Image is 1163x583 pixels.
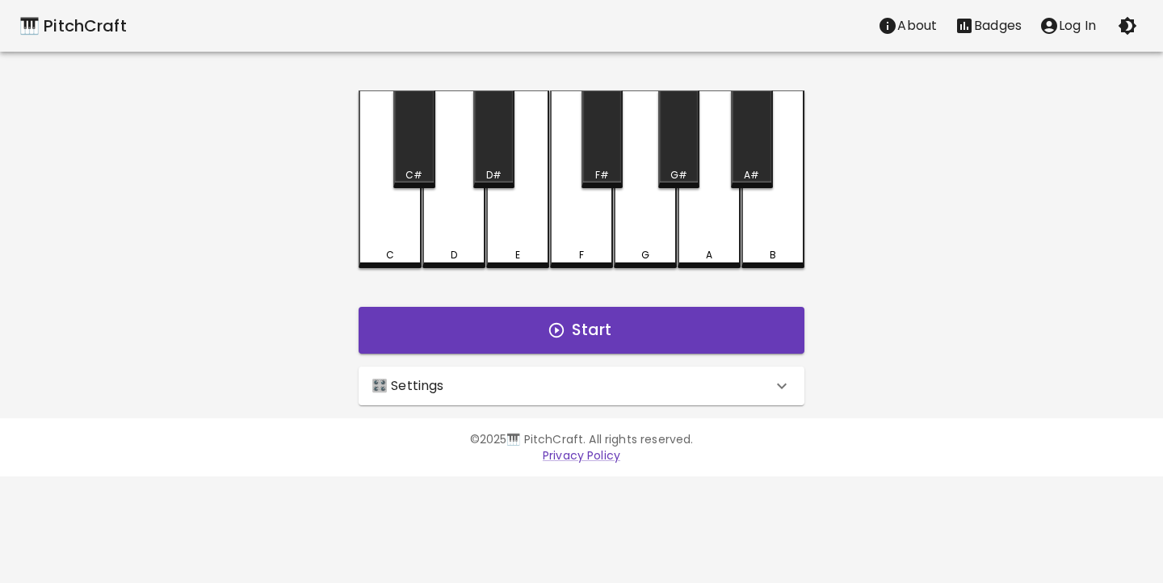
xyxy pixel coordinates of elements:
div: F [579,248,584,262]
button: About [869,10,946,42]
div: 🎛️ Settings [359,367,804,405]
div: C [386,248,394,262]
div: G# [670,168,687,182]
p: About [897,16,937,36]
a: 🎹 PitchCraft [19,13,127,39]
button: Start [359,307,804,354]
button: Stats [946,10,1031,42]
div: B [770,248,776,262]
p: 🎛️ Settings [372,376,444,396]
button: account of current user [1031,10,1105,42]
div: C# [405,168,422,182]
div: D [451,248,457,262]
p: © 2025 🎹 PitchCraft. All rights reserved. [116,431,1047,447]
div: F# [595,168,609,182]
p: Badges [974,16,1022,36]
div: A [706,248,712,262]
div: A# [744,168,759,182]
a: Privacy Policy [543,447,620,463]
div: E [515,248,520,262]
p: Log In [1059,16,1096,36]
div: G [641,248,649,262]
div: D# [486,168,502,182]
